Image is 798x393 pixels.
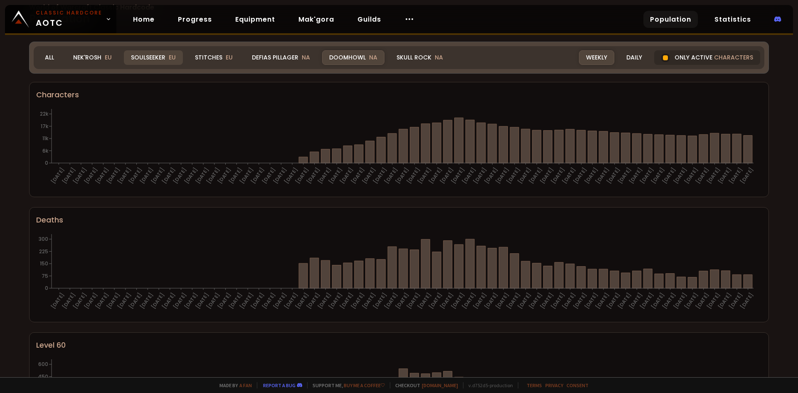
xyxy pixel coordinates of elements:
[527,292,544,310] text: [DATE]
[272,166,288,185] text: [DATE]
[616,166,633,185] text: [DATE]
[494,166,510,185] text: [DATE]
[650,292,666,310] text: [DATE]
[351,11,388,28] a: Guilds
[227,292,244,310] text: [DATE]
[428,292,444,310] text: [DATE]
[527,166,544,185] text: [DATE]
[463,382,513,388] span: v. d752d5 - production
[545,382,563,388] a: Privacy
[438,166,455,185] text: [DATE]
[302,53,310,62] span: NA
[94,166,110,185] text: [DATE]
[435,53,443,62] span: NA
[339,292,355,310] text: [DATE]
[705,166,722,185] text: [DATE]
[619,50,649,65] div: Daily
[361,166,377,185] text: [DATE]
[322,50,384,65] div: Doomhowl
[188,50,240,65] div: Stitches
[350,292,366,310] text: [DATE]
[138,292,155,310] text: [DATE]
[42,272,48,279] tspan: 75
[41,123,49,130] tspan: 17k
[683,166,699,185] text: [DATE]
[394,292,410,310] text: [DATE]
[372,292,388,310] text: [DATE]
[94,292,110,310] text: [DATE]
[572,166,588,185] text: [DATE]
[161,292,177,310] text: [DATE]
[461,166,477,185] text: [DATE]
[250,166,266,185] text: [DATE]
[708,11,758,28] a: Statistics
[661,292,677,310] text: [DATE]
[643,11,698,28] a: Population
[261,292,277,310] text: [DATE]
[226,53,233,62] span: EU
[316,166,332,185] text: [DATE]
[105,53,112,62] span: EU
[205,292,222,310] text: [DATE]
[517,292,533,310] text: [DATE]
[483,166,499,185] text: [DATE]
[261,166,277,185] text: [DATE]
[83,292,99,310] text: [DATE]
[694,166,710,185] text: [DATE]
[572,292,588,310] text: [DATE]
[628,292,644,310] text: [DATE]
[383,166,399,185] text: [DATE]
[5,5,116,33] a: Classic HardcoreAOTC
[361,292,377,310] text: [DATE]
[72,292,88,310] text: [DATE]
[350,166,366,185] text: [DATE]
[283,292,299,310] text: [DATE]
[694,292,710,310] text: [DATE]
[672,292,688,310] text: [DATE]
[405,292,421,310] text: [DATE]
[505,292,522,310] text: [DATE]
[483,292,499,310] text: [DATE]
[494,292,510,310] text: [DATE]
[72,166,88,185] text: [DATE]
[566,382,589,388] a: Consent
[36,9,102,17] small: Classic Hardcore
[294,292,310,310] text: [DATE]
[739,292,755,310] text: [DATE]
[216,292,232,310] text: [DATE]
[628,166,644,185] text: [DATE]
[38,361,48,368] tspan: 600
[328,292,344,310] text: [DATE]
[639,166,655,185] text: [DATE]
[728,292,744,310] text: [DATE]
[605,166,621,185] text: [DATE]
[438,292,455,310] text: [DATE]
[292,11,341,28] a: Mak'gora
[583,292,599,310] text: [DATE]
[205,166,222,185] text: [DATE]
[650,166,666,185] text: [DATE]
[36,89,762,100] div: Characters
[672,166,688,185] text: [DATE]
[369,53,377,62] span: NA
[127,166,143,185] text: [DATE]
[550,166,566,185] text: [DATE]
[61,166,77,185] text: [DATE]
[105,292,121,310] text: [DATE]
[717,166,733,185] text: [DATE]
[250,292,266,310] text: [DATE]
[216,166,232,185] text: [DATE]
[339,166,355,185] text: [DATE]
[305,166,321,185] text: [DATE]
[683,292,699,310] text: [DATE]
[36,9,102,29] span: AOTC
[594,166,611,185] text: [DATE]
[661,166,677,185] text: [DATE]
[728,166,744,185] text: [DATE]
[739,166,755,185] text: [DATE]
[138,166,155,185] text: [DATE]
[539,292,555,310] text: [DATE]
[316,292,332,310] text: [DATE]
[183,292,199,310] text: [DATE]
[66,50,119,65] div: Nek'Rosh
